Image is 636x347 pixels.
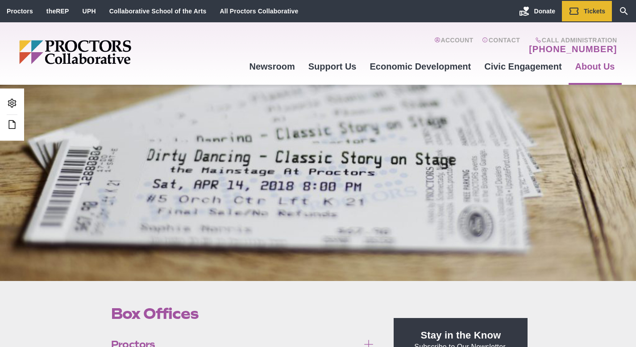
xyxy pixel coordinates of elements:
a: Search [612,1,636,21]
a: All Proctors Collaborative [220,8,298,15]
a: Account [434,37,473,54]
a: Newsroom [242,54,301,78]
a: Proctors [7,8,33,15]
a: Admin Area [4,95,20,112]
a: Tickets [562,1,612,21]
a: Donate [512,1,562,21]
a: Edit this Post/Page [4,117,20,133]
span: Donate [534,8,555,15]
h1: Box Offices [111,305,374,322]
a: UPH [83,8,96,15]
a: theREP [46,8,69,15]
a: About Us [569,54,622,78]
span: Call Administration [526,37,617,44]
strong: Stay in the Know [421,330,501,341]
span: Tickets [584,8,605,15]
a: Contact [482,37,520,54]
a: Civic Engagement [478,54,568,78]
a: [PHONE_NUMBER] [529,44,617,54]
a: Collaborative School of the Arts [109,8,207,15]
img: Proctors logo [19,40,200,64]
a: Economic Development [363,54,478,78]
a: Support Us [302,54,363,78]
